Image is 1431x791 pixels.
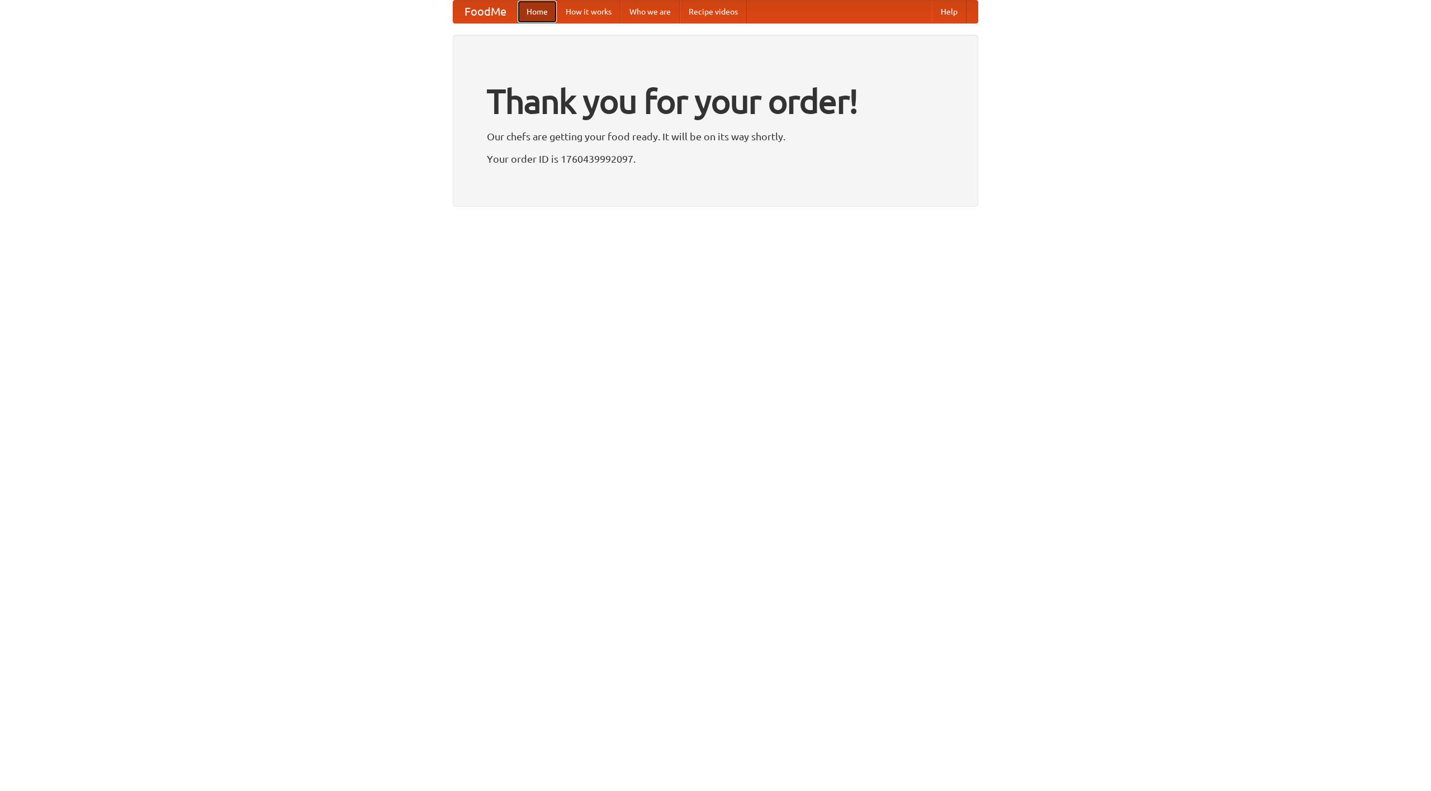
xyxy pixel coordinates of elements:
[932,1,966,23] a: Help
[680,1,747,23] a: Recipe videos
[487,74,944,128] h1: Thank you for your order!
[487,150,944,167] p: Your order ID is 1760439992097.
[453,1,518,23] a: FoodMe
[487,128,944,145] p: Our chefs are getting your food ready. It will be on its way shortly.
[518,1,557,23] a: Home
[557,1,620,23] a: How it works
[620,1,680,23] a: Who we are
